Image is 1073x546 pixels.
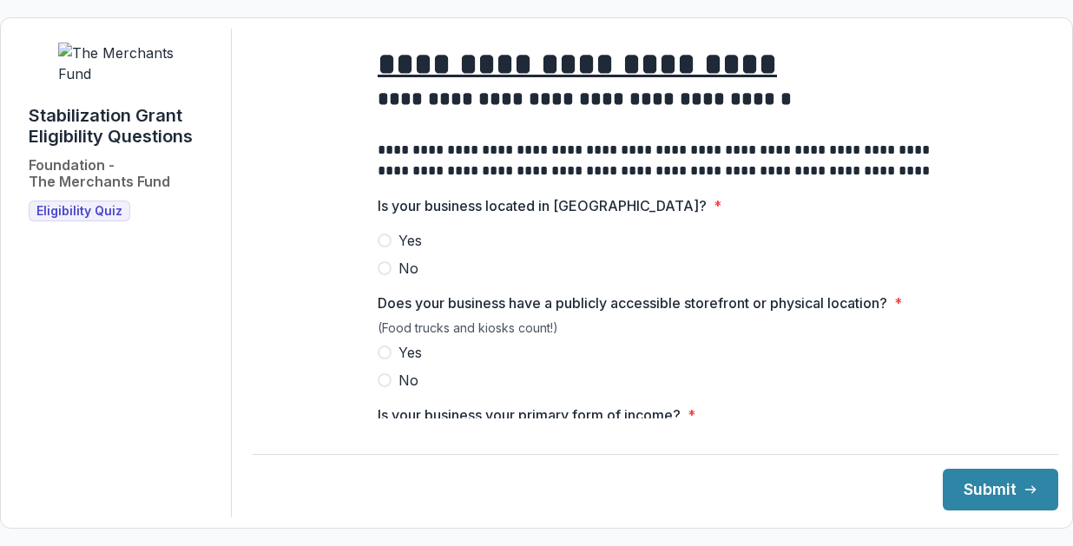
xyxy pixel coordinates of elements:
p: Is your business your primary form of income? [378,405,681,425]
span: Yes [398,230,422,251]
div: (Food trucks and kiosks count!) [378,320,933,342]
span: No [398,370,418,391]
p: Is your business located in [GEOGRAPHIC_DATA]? [378,195,707,216]
img: The Merchants Fund [58,43,188,84]
span: Eligibility Quiz [36,204,122,219]
p: Does your business have a publicly accessible storefront or physical location? [378,293,887,313]
span: Yes [398,342,422,363]
span: No [398,258,418,279]
h1: Stabilization Grant Eligibility Questions [29,105,217,147]
button: Submit [943,469,1058,510]
h2: Foundation - The Merchants Fund [29,157,170,190]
